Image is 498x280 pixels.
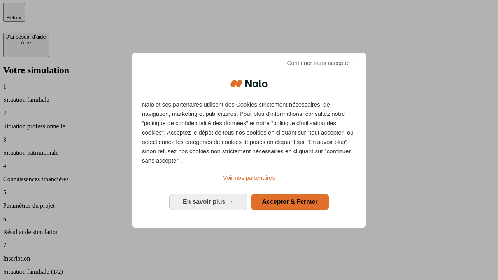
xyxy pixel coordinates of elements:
[183,198,233,205] span: En savoir plus →
[142,100,356,165] p: Nalo et ses partenaires utilisent des Cookies strictement nécessaires, de navigation, marketing e...
[287,58,356,68] span: Continuer sans accepter→
[251,194,329,210] button: Accepter & Fermer: Accepter notre traitement des données et fermer
[142,173,356,182] a: Voir nos partenaires
[230,72,268,95] img: Logo
[132,52,366,227] div: Bienvenue chez Nalo Gestion du consentement
[262,198,317,205] span: Accepter & Fermer
[169,194,247,210] button: En savoir plus: Configurer vos consentements
[223,174,275,181] span: Voir nos partenaires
